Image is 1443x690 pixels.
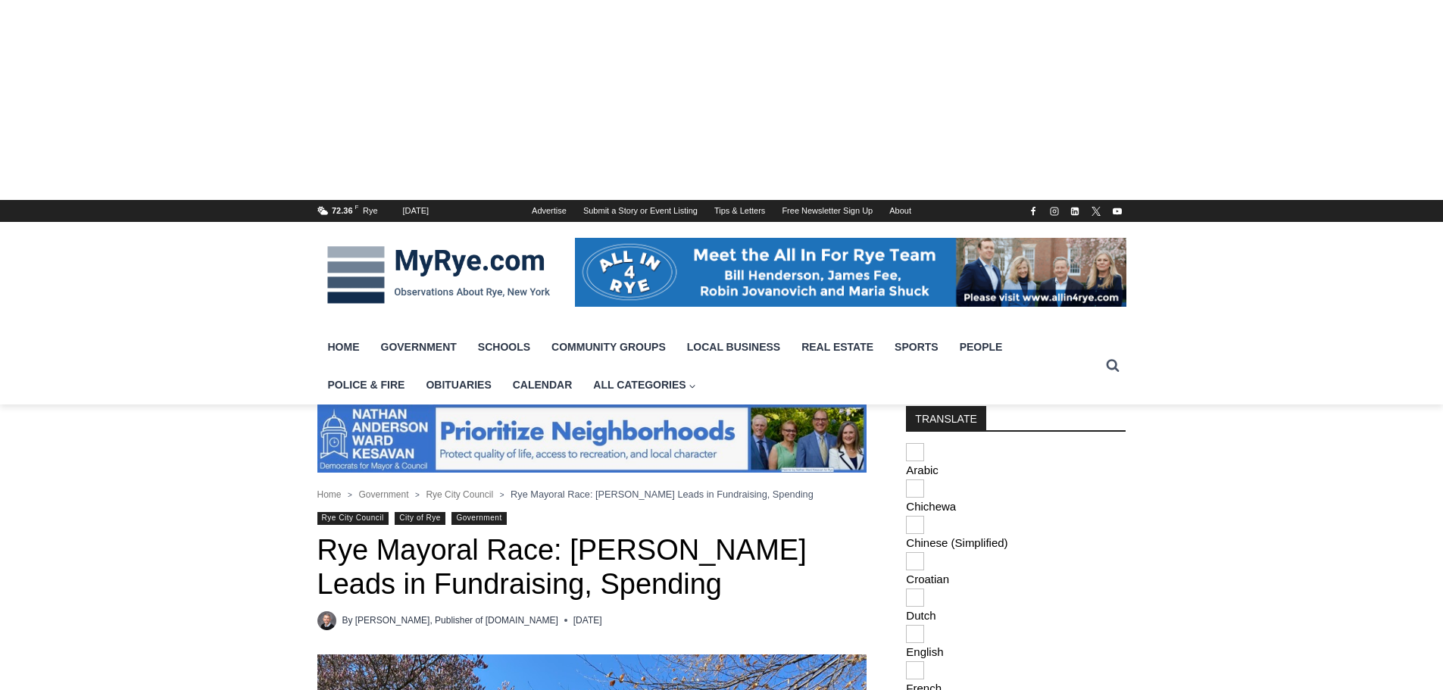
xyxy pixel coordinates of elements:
[575,238,1126,306] img: All in for Rye
[906,479,924,498] img: ny
[906,589,1126,622] a: Dutch
[881,200,920,222] a: About
[511,489,814,500] span: Rye Mayoral Race: [PERSON_NAME] Leads in Fundraising, Spending
[906,625,924,643] img: en
[342,614,353,628] span: By
[791,328,884,366] a: Real Estate
[403,205,429,218] div: [DATE]
[317,512,389,525] a: Rye City Council
[358,489,408,500] a: Government
[706,200,773,222] a: Tips & Letters
[523,200,920,222] nav: Secondary Navigation
[355,615,558,626] a: [PERSON_NAME], Publisher of [DOMAIN_NAME]
[317,489,342,500] a: Home
[363,205,378,218] div: Rye
[317,487,867,502] nav: Breadcrumbs
[317,366,416,404] a: Police & Fire
[317,533,867,602] h1: Rye Mayoral Race: [PERSON_NAME] Leads in Fundraising, Spending
[500,491,504,499] span: >
[426,489,493,500] a: Rye City Council
[773,200,881,222] a: Free Newsletter Sign Up
[1045,202,1064,220] a: Instagram
[906,589,924,607] img: nl
[467,328,541,366] a: Schools
[317,236,560,314] img: MyRye.com
[451,512,506,525] a: Government
[415,491,420,499] span: >
[575,200,706,222] a: Submit a Story or Event Listing
[573,614,602,628] time: [DATE]
[415,366,501,404] a: Obituaries
[1066,202,1084,220] a: Linkedin
[317,611,336,630] a: Author image
[949,328,1014,366] a: People
[906,479,1126,513] a: Chichewa
[395,512,445,525] a: City of Rye
[1099,352,1126,379] button: View Search Form
[317,328,370,366] a: Home
[523,200,575,222] a: Advertise
[348,491,352,499] span: >
[1087,202,1105,220] a: X
[317,328,1099,404] nav: Primary Navigation
[1108,202,1126,220] a: YouTube
[593,376,696,393] span: All Categories
[906,552,1126,585] a: Croatian
[906,552,924,570] img: hr
[906,625,1126,658] a: English
[906,443,924,461] img: ar
[884,328,949,366] a: Sports
[332,206,353,215] span: 72.36
[370,328,467,366] a: Government
[541,328,676,366] a: Community Groups
[906,661,924,679] img: fr
[355,204,359,211] span: F
[906,443,1126,476] a: Arabic
[1024,202,1042,220] a: Facebook
[906,406,985,430] strong: TRANSLATE
[906,516,1126,549] a: Chinese (Simplified)
[583,366,707,404] a: All Categories
[502,366,583,404] a: Calendar
[676,328,791,366] a: Local Business
[906,516,924,534] img: zh-CN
